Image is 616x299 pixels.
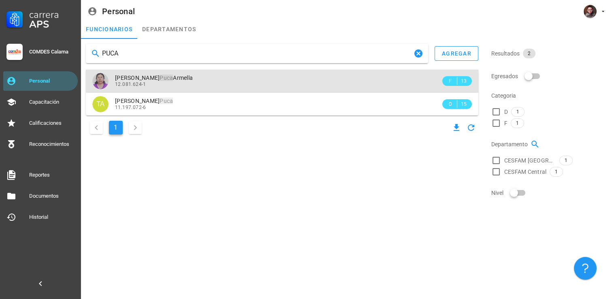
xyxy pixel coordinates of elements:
[460,100,467,108] span: 15
[29,19,75,29] div: APS
[491,44,611,63] div: Resultados
[504,108,508,116] span: D
[504,119,507,127] span: F
[3,165,78,185] a: Reportes
[3,207,78,227] a: Historial
[441,50,471,57] div: agregar
[81,19,137,39] a: funcionarios
[504,156,556,164] span: CESFAM [GEOGRAPHIC_DATA]
[102,7,135,16] div: Personal
[516,119,519,128] span: 1
[29,172,75,178] div: Reportes
[435,46,478,61] button: agregar
[96,96,104,112] span: TA
[516,107,519,116] span: 1
[491,86,611,105] div: Categoria
[29,141,75,147] div: Reconocimientos
[160,98,173,104] mark: Puca
[528,49,531,58] span: 2
[115,98,173,104] span: [PERSON_NAME]
[447,100,454,108] span: D
[29,193,75,199] div: Documentos
[92,96,109,112] div: avatar
[109,121,123,135] button: Página actual, página 1
[29,120,75,126] div: Calificaciones
[29,49,75,55] div: COMDES Calama
[3,71,78,91] a: Personal
[414,49,423,58] button: Clear
[565,156,567,165] span: 1
[92,73,109,89] div: avatar
[115,75,193,81] span: [PERSON_NAME] Armella
[29,214,75,220] div: Historial
[29,78,75,84] div: Personal
[584,5,597,18] div: avatar
[504,168,547,176] span: CESFAM Central
[3,186,78,206] a: Documentos
[115,81,146,87] span: 12.081.624-1
[460,77,467,85] span: 13
[137,19,201,39] a: departamentos
[491,183,611,203] div: Nivel
[555,167,558,176] span: 1
[3,113,78,133] a: Calificaciones
[3,135,78,154] a: Reconocimientos
[86,119,146,137] nav: Navegación de paginación
[160,75,173,81] mark: Puca
[115,105,146,110] span: 11.197.072-6
[102,47,412,60] input: Buscar funcionarios…
[29,10,75,19] div: Carrera
[491,135,611,154] div: Departamento
[447,77,454,85] span: F
[3,92,78,112] a: Capacitación
[491,66,611,86] div: Egresados
[29,99,75,105] div: Capacitación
